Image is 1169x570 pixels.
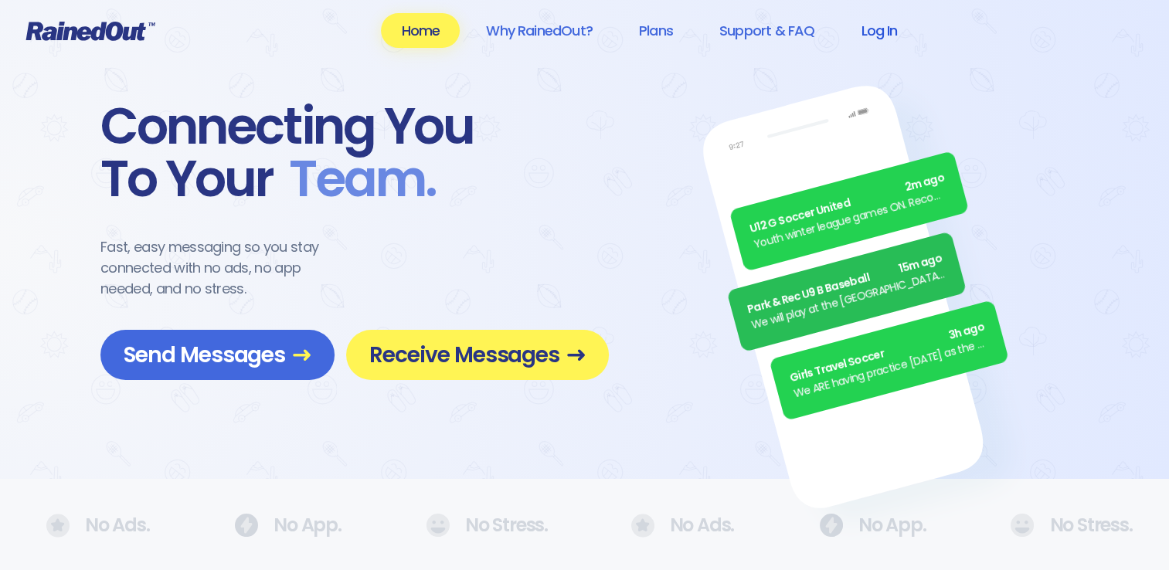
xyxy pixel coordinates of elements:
[897,250,943,277] span: 15m ago
[788,319,987,387] div: Girls Travel Soccer
[100,236,348,299] div: Fast, easy messaging so you stay connected with no ads, no app needed, and no stress.
[746,250,944,318] div: Park & Rec U9 B Baseball
[631,514,654,538] img: No Ads.
[749,266,948,334] div: We will play at the [GEOGRAPHIC_DATA]. Wear white, be at the field by 5pm.
[274,153,436,205] span: Team .
[466,13,613,48] a: Why RainedOut?
[819,514,843,537] img: No Ads.
[369,341,586,368] span: Receive Messages
[748,170,946,238] div: U12 G Soccer United
[631,514,726,538] div: No Ads.
[841,13,917,48] a: Log In
[100,100,609,205] div: Connecting You To Your
[699,13,834,48] a: Support & FAQ
[753,185,951,253] div: Youth winter league games ON. Recommend running shoes/sneakers for players as option for footwear.
[346,330,609,380] a: Receive Messages
[819,514,918,537] div: No App.
[100,330,335,380] a: Send Messages
[124,341,311,368] span: Send Messages
[426,514,450,537] img: No Ads.
[234,514,258,537] img: No Ads.
[46,514,141,538] div: No Ads.
[619,13,693,48] a: Plans
[426,514,539,537] div: No Stress.
[46,514,70,538] img: No Ads.
[1010,514,1034,537] img: No Ads.
[234,514,333,537] div: No App.
[946,319,986,344] span: 3h ago
[792,334,991,402] div: We ARE having practice [DATE] as the sun is finally out.
[1010,514,1123,537] div: No Stress.
[903,170,946,196] span: 2m ago
[381,13,460,48] a: Home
